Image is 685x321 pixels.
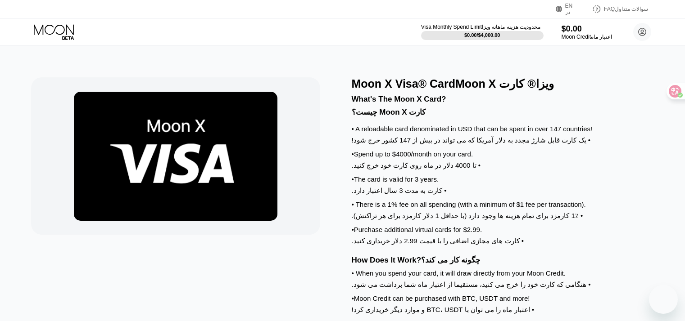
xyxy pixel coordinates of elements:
div: Visa Monthly Spend Limit [421,24,544,30]
div: FAQ [604,6,651,12]
font: محدودیت هزینه ماهانه ویزا [482,24,540,30]
font: اعتبار ماه [591,34,612,40]
div: $0.00 / $4,000.00 [464,32,500,38]
div: EN در [556,4,583,13]
font: • اعتبار ماه را می توان با BTC، USDT و موارد دیگر خریداری کرد! [352,306,534,313]
div: • A reloadable card denominated in USD that can be spent in over 147 countries! [352,125,663,148]
div: • Moon Credit can be purchased with BTC, USDT and more! [352,294,663,317]
font: ویزا® کارت Moon X [455,77,554,90]
font: سوالات متداول [615,6,648,12]
div: How Does It Work? [352,255,663,265]
div: $0.00 [562,24,615,34]
div: $0.00Moon Credit اعتبار ماه [562,24,615,40]
div: Moon X Visa® Card [352,77,663,90]
div: • There is a 1% fee on all spending (with a minimum of $1 fee per transaction). [352,201,663,223]
div: FAQ سوالات متداول [583,4,651,13]
div: • The card is valid for 3 years. [352,175,663,198]
div: • Spend up to $4000/month on your card. [352,150,663,173]
font: کارت Moon X چیست؟ [352,108,426,116]
iframe: Button to launch messaging window [649,285,678,314]
div: What's The Moon X Card? [352,95,663,120]
font: • 1٪ کارمزد برای تمام هزینه ها وجود دارد (با حداقل 1 دلار کارمزد برای هر تراکنش). [352,212,583,219]
font: • کارت های مجازی اضافی را با قیمت 2.99 دلار خریداری کنید. [352,237,524,245]
div: • Purchase additional virtual cards for $2.99. [352,226,663,249]
font: • هنگامی که کارت خود را خرج می کنید، مستقیما از اعتبار ماه شما برداشت می شود. [352,281,591,288]
font: • تا 4000 دلار در ماه روی کارت خود خرج کنید. [352,161,481,169]
font: در [565,9,570,15]
font: • یک کارت قابل شارژ مجدد به دلار آمریکا که می تواند در بیش از 147 کشور خرج شود! [352,136,590,144]
div: Visa Monthly Spend Limit محدودیت هزینه ماهانه ویزا$0.00/$4,000.00 [421,24,544,40]
font: چگونه کار می کند؟ [421,256,481,264]
div: • When you spend your card, it will draw directly from your Moon Credit. [352,269,663,292]
font: • کارت به مدت 3 سال اعتبار دارد. [352,187,447,194]
div: Moon Credit [562,34,615,40]
div: EN [565,3,574,15]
